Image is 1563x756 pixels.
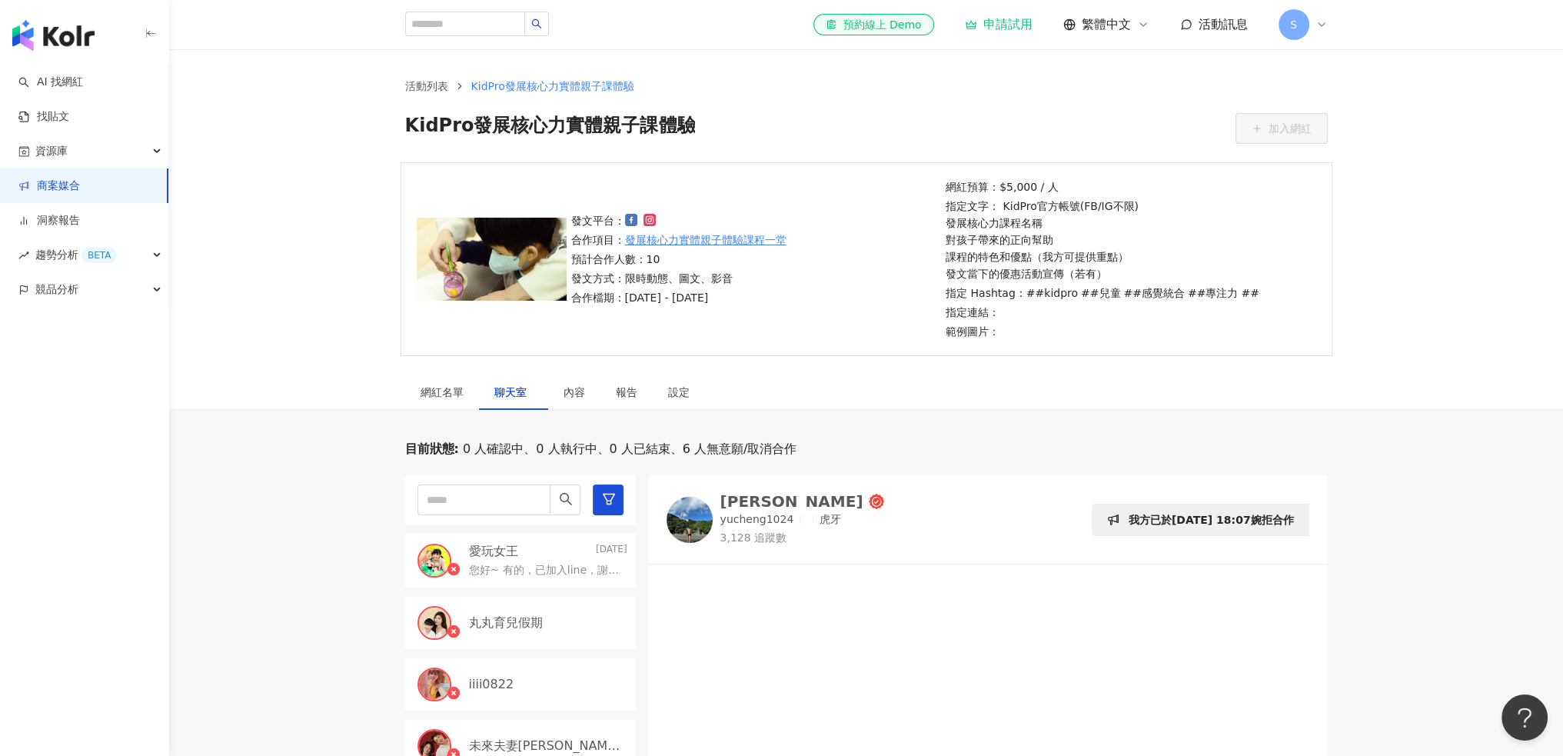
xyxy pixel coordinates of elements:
[946,285,1259,301] p: 指定 Hashtag：
[813,14,933,35] a: 預約線上 Demo
[571,289,786,306] p: 合作檔期：[DATE] - [DATE]
[402,78,451,95] a: 活動列表
[564,384,585,401] div: 內容
[571,270,786,287] p: 發文方式：限時動態、圖文、影音
[471,80,634,92] span: KidPro發展核心力實體親子課體驗
[469,738,624,754] p: 未來夫妻[PERSON_NAME] & [PERSON_NAME]
[1123,285,1184,301] p: ##感覺統合
[1199,17,1248,32] span: 活動訊息
[417,218,567,301] img: 發展核心力實體親子體驗課程一堂
[826,17,921,32] div: 預約線上 Demo
[469,543,518,560] p: 愛玩女王
[18,213,80,228] a: 洞察報告
[405,113,696,144] span: KidPro發展核心力實體親子課體驗
[421,384,464,401] div: 網紅名單
[1081,285,1120,301] p: ##兒童
[720,531,885,546] p: 3,128 追蹤數
[1241,285,1259,301] p: ##
[419,545,450,576] img: KOL Avatar
[18,178,80,194] a: 商案媒合
[1235,113,1328,144] button: 加入網紅
[820,512,841,528] p: 虎牙
[469,676,514,693] p: iiii0822
[667,494,885,545] a: KOL Avatar[PERSON_NAME]yucheng1024虎牙3,128 追蹤數
[81,248,117,263] div: BETA
[1082,16,1131,33] span: 繁體中文
[1188,285,1238,301] p: ##專注力
[602,492,616,506] span: filter
[35,272,78,307] span: 競品分析
[720,494,863,509] div: [PERSON_NAME]
[965,17,1033,32] a: 申請試用
[625,231,786,248] a: 發展核心力實體親子體驗課程一堂
[1290,16,1297,33] span: S
[419,608,450,638] img: KOL Avatar
[571,251,786,268] p: 預計合作人數：10
[1129,511,1294,528] p: 我方已於[DATE] 18:07婉拒合作
[720,512,794,528] p: yucheng1024
[946,198,1259,282] p: 指定文字： KidPro官方帳號(FB/IG不限) 發展核心力課程名稱 對孩子帶來的正向幫助 課程的特色和優點（我方可提供重點） 發文當下的優惠活動宣傳（若有）
[946,323,1259,340] p: 範例圖片：
[469,614,543,631] p: 丸丸育兒假期
[616,384,637,401] div: 報告
[459,441,796,458] span: 0 人確認中、0 人執行中、0 人已結束、6 人無意願/取消合作
[405,441,459,458] p: 目前狀態 :
[1026,285,1078,301] p: ##kidpro
[531,18,542,29] span: search
[419,669,450,700] img: KOL Avatar
[596,543,627,560] p: [DATE]
[571,231,786,248] p: 合作項目：
[946,304,1259,321] p: 指定連結：
[1501,694,1548,741] iframe: Help Scout Beacon - Open
[18,75,83,90] a: searchAI 找網紅
[667,497,713,543] img: KOL Avatar
[35,134,68,168] span: 資源庫
[35,238,117,272] span: 趨勢分析
[12,20,95,51] img: logo
[469,563,621,578] p: 您好~ 有的，已加入line，謝謝您！
[18,109,69,125] a: 找貼文
[18,250,29,261] span: rise
[494,387,533,398] span: 聊天室
[559,492,573,506] span: search
[668,384,690,401] div: 設定
[571,212,786,229] p: 發文平台：
[946,178,1259,195] p: 網紅預算：$5,000 / 人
